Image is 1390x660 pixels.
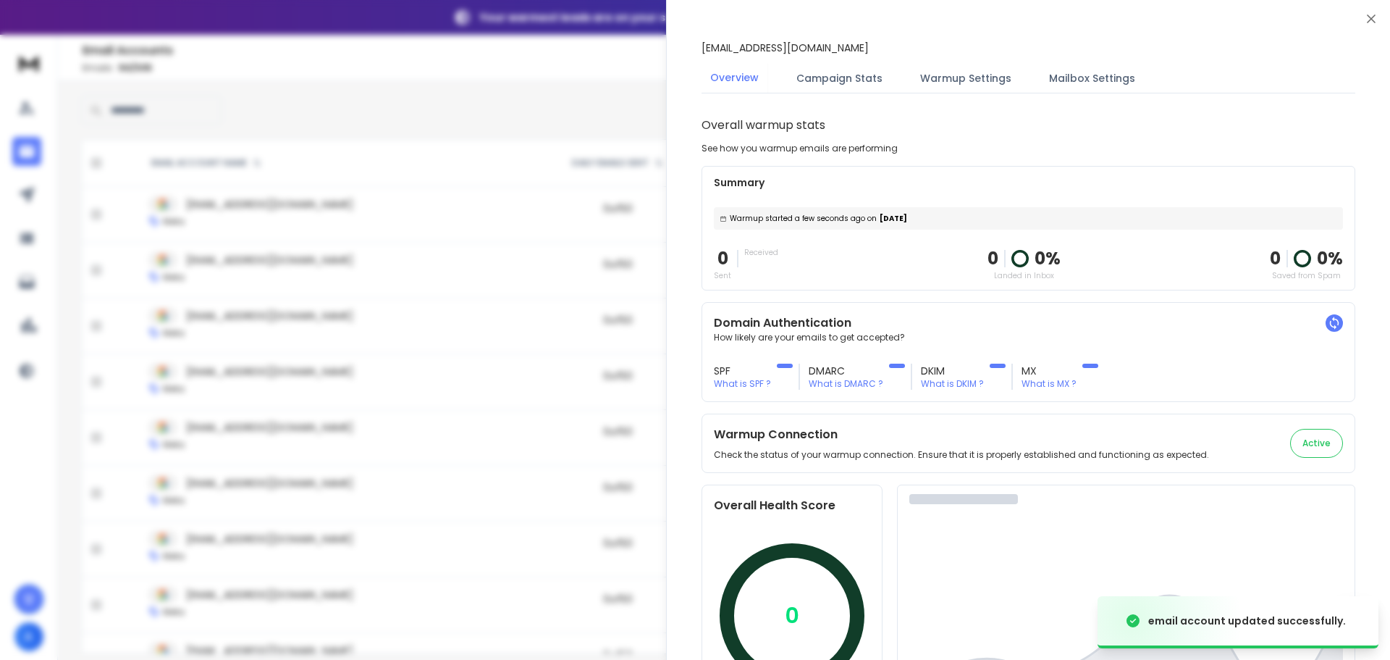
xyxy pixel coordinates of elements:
[1270,270,1343,281] p: Saved from Spam
[788,62,891,94] button: Campaign Stats
[809,378,883,390] p: What is DMARC ?
[1022,378,1077,390] p: What is MX ?
[714,332,1343,343] p: How likely are your emails to get accepted?
[702,41,869,55] p: [EMAIL_ADDRESS][DOMAIN_NAME]
[702,117,825,134] h1: Overall warmup stats
[809,364,883,378] h3: DMARC
[1317,247,1343,270] p: 0 %
[921,378,984,390] p: What is DKIM ?
[730,213,877,224] span: Warmup started a few seconds ago on
[714,175,1343,190] p: Summary
[702,62,767,95] button: Overview
[714,270,731,281] p: Sent
[987,270,1061,281] p: Landed in Inbox
[785,603,799,629] p: 0
[714,497,870,514] h2: Overall Health Score
[1270,246,1281,270] strong: 0
[714,378,771,390] p: What is SPF ?
[987,247,998,270] p: 0
[744,247,778,258] p: Received
[714,207,1343,230] div: [DATE]
[1022,364,1077,378] h3: MX
[714,426,1209,443] h2: Warmup Connection
[714,364,771,378] h3: SPF
[702,143,898,154] p: See how you warmup emails are performing
[1290,429,1343,458] button: Active
[911,62,1020,94] button: Warmup Settings
[1035,247,1061,270] p: 0 %
[714,449,1209,461] p: Check the status of your warmup connection. Ensure that it is properly established and functionin...
[714,247,731,270] p: 0
[714,314,1343,332] h2: Domain Authentication
[921,364,984,378] h3: DKIM
[1040,62,1144,94] button: Mailbox Settings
